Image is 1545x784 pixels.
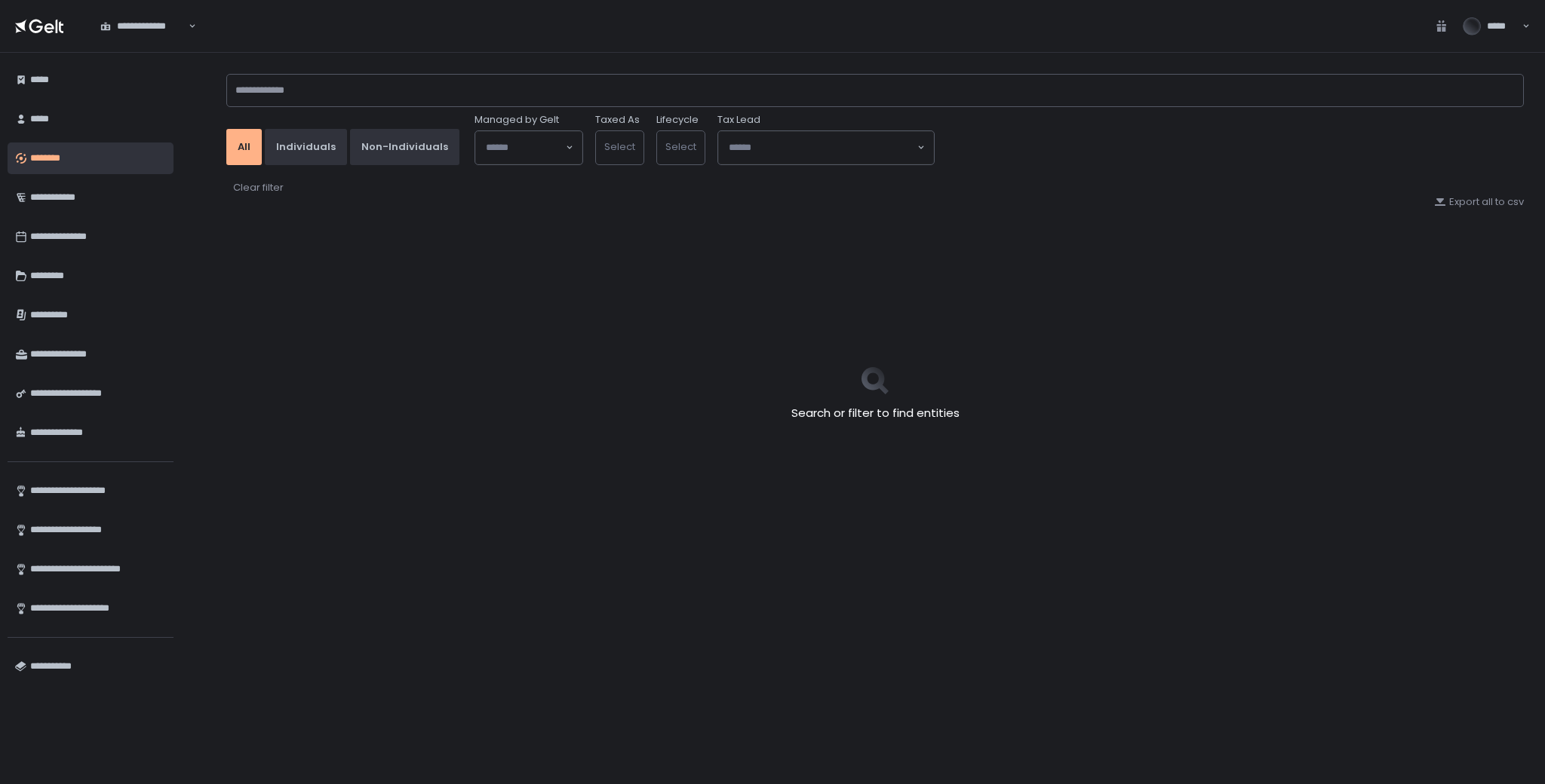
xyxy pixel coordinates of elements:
button: Non-Individuals [350,129,459,165]
button: Clear filter [232,180,284,195]
input: Search for option [486,140,564,155]
span: Tax Lead [717,113,760,127]
div: Search for option [475,131,582,164]
button: All [226,129,262,165]
input: Search for option [729,140,916,155]
span: Managed by Gelt [475,113,559,127]
div: Search for option [718,131,934,164]
div: Individuals [276,140,336,154]
div: Search for option [91,11,196,42]
button: Individuals [265,129,347,165]
input: Search for option [186,19,187,34]
div: Non-Individuals [361,140,448,154]
div: Clear filter [233,181,284,194]
span: Select [604,139,635,154]
h2: Search or filter to find entities [791,405,960,422]
label: Taxed As [595,113,640,127]
label: Lifecycle [656,113,699,127]
span: Select [665,139,696,154]
button: Export all to csv [1434,195,1524,209]
div: All [238,140,250,154]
